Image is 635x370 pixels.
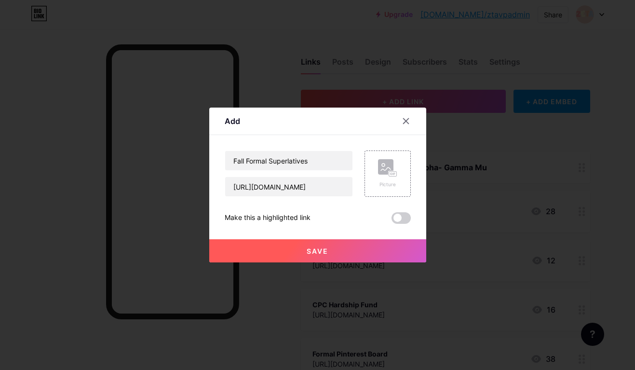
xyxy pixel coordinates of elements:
[307,247,328,255] span: Save
[225,177,352,196] input: URL
[225,115,240,127] div: Add
[378,181,397,188] div: Picture
[225,212,311,224] div: Make this a highlighted link
[209,239,426,262] button: Save
[225,151,352,170] input: Title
